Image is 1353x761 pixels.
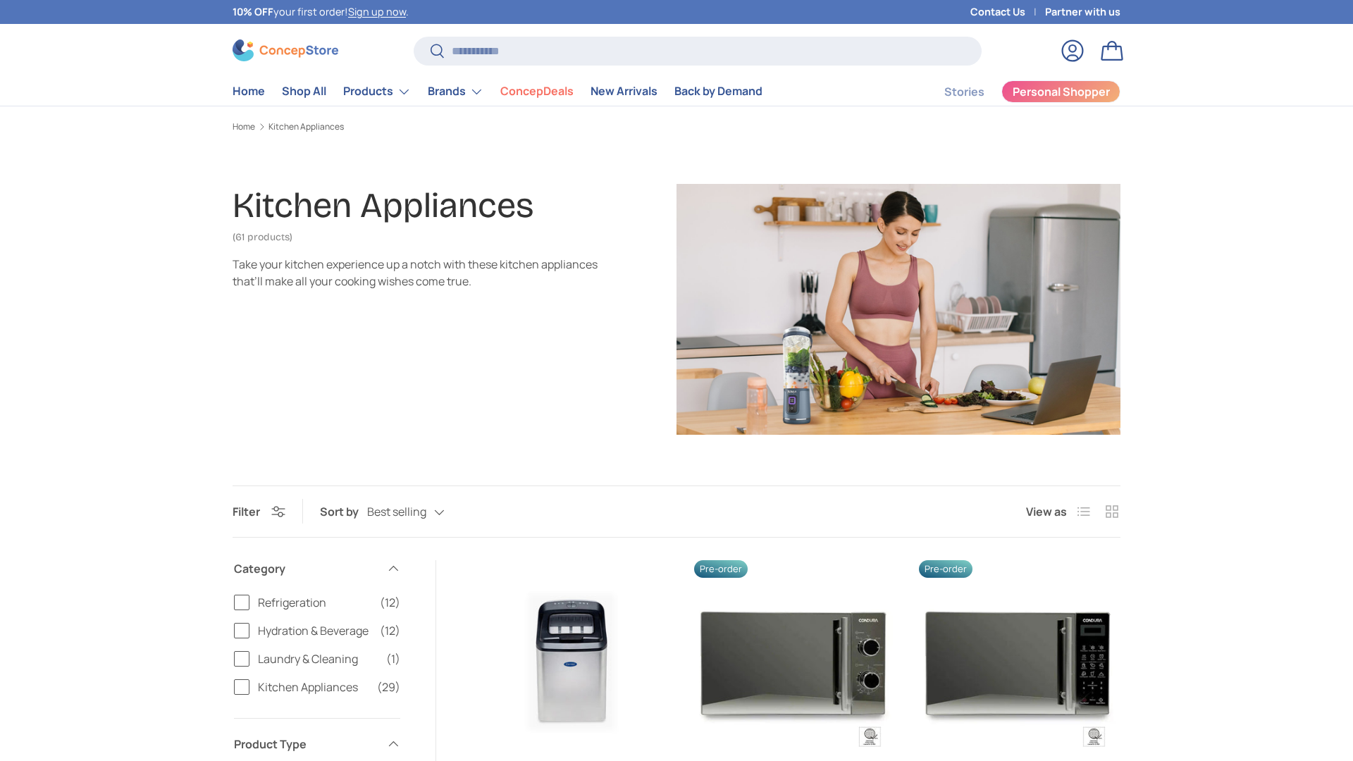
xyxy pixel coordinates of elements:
[970,4,1045,20] a: Contact Us
[1026,503,1067,520] span: View as
[377,679,400,695] span: (29)
[233,123,255,131] a: Home
[367,500,473,524] button: Best selling
[386,650,400,667] span: (1)
[1013,86,1110,97] span: Personal Shopper
[233,5,273,18] strong: 10% OFF
[591,78,657,105] a: New Arrivals
[910,78,1120,106] nav: Secondary
[233,39,338,61] img: ConcepStore
[234,736,378,753] span: Product Type
[234,543,400,594] summary: Category
[419,78,492,106] summary: Brands
[268,123,344,131] a: Kitchen Appliances
[258,594,371,611] span: Refrigeration
[258,679,369,695] span: Kitchen Appliances
[348,5,406,18] a: Sign up now
[233,504,260,519] span: Filter
[500,78,574,105] a: ConcepDeals
[694,560,748,578] span: Pre-order
[258,650,378,667] span: Laundry & Cleaning
[320,503,367,520] label: Sort by
[233,78,762,106] nav: Primary
[367,505,426,519] span: Best selling
[674,78,762,105] a: Back by Demand
[676,184,1120,435] img: Kitchen Appliances
[919,560,972,578] span: Pre-order
[233,78,265,105] a: Home
[282,78,326,105] a: Shop All
[233,231,292,243] span: (61 products)
[233,504,285,519] button: Filter
[428,78,483,106] a: Brands
[343,78,411,106] a: Products
[233,256,598,290] div: Take your kitchen experience up a notch with these kitchen appliances that’ll make all your cooki...
[233,185,533,226] h1: Kitchen Appliances
[258,622,371,639] span: Hydration & Beverage
[944,78,984,106] a: Stories
[1001,80,1120,103] a: Personal Shopper
[233,4,409,20] p: your first order! .
[380,594,400,611] span: (12)
[380,622,400,639] span: (12)
[233,120,1120,133] nav: Breadcrumbs
[234,560,378,577] span: Category
[1045,4,1120,20] a: Partner with us
[335,78,419,106] summary: Products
